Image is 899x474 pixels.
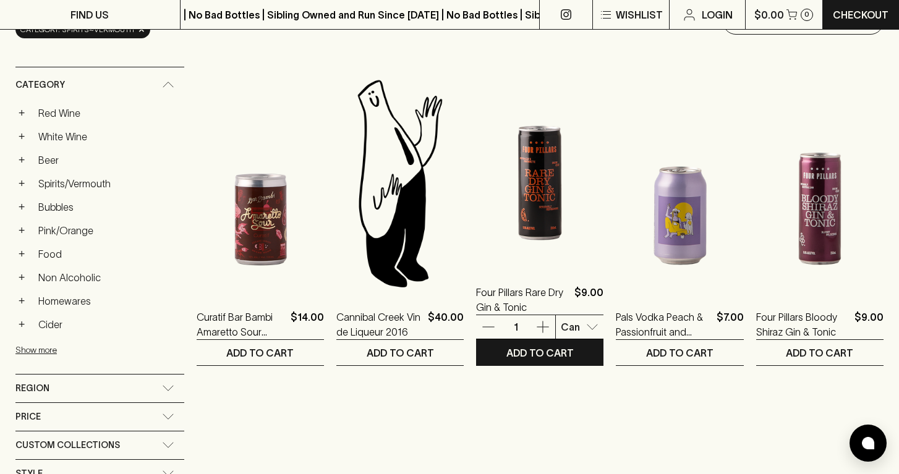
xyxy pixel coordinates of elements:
a: Homewares [33,290,184,311]
p: $7.00 [717,310,744,339]
img: bubble-icon [862,437,874,449]
a: Bubbles [33,197,184,218]
img: Four Pillars Rare Dry Gin & Tonic [476,50,603,266]
p: ADD TO CART [226,345,294,360]
a: Four Pillars Rare Dry Gin & Tonic [476,285,569,315]
button: ADD TO CART [197,340,324,365]
span: Region [15,381,49,396]
button: + [15,201,28,213]
button: + [15,154,28,166]
p: Wishlist [616,7,663,22]
button: Show more [15,337,177,363]
a: Four Pillars Bloody Shiraz Gin & Tonic [756,310,850,339]
button: ADD TO CART [476,340,603,365]
a: Food [33,243,184,265]
img: Pals Vodka Peach & Passionfruit and Soda [616,75,743,291]
button: + [15,271,28,284]
button: + [15,177,28,190]
a: Red Wine [33,103,184,124]
p: ADD TO CART [506,345,574,360]
button: ADD TO CART [336,340,464,365]
a: Pals Vodka Peach & Passionfruit and Soda [616,310,711,339]
p: $40.00 [428,310,464,339]
p: ADD TO CART [367,345,434,360]
span: Custom Collections [15,438,120,453]
button: + [15,248,28,260]
button: + [15,107,28,119]
div: Region [15,375,184,402]
p: 1 [501,320,530,334]
p: $9.00 [574,285,603,315]
div: Category [15,67,184,103]
button: ADD TO CART [616,340,743,365]
a: White Wine [33,126,184,147]
div: Price [15,403,184,431]
button: + [15,130,28,143]
a: Cannibal Creek Vin de Liqueur 2016 [336,310,423,339]
p: $0.00 [754,7,784,22]
img: Curatif Bar Bambi Amaretto Sour Canned Cocktail [197,75,324,291]
p: $14.00 [291,310,324,339]
a: Pink/Orange [33,220,184,241]
span: Price [15,409,41,425]
button: ADD TO CART [756,340,884,365]
p: $9.00 [854,310,884,339]
a: Cider [33,314,184,335]
p: 0 [804,11,809,18]
a: Beer [33,150,184,171]
a: Spirits/Vermouth [33,173,184,194]
span: Category [15,77,65,93]
div: Can [556,315,603,339]
img: Four Pillars Bloody Shiraz Gin & Tonic [756,75,884,291]
a: Non Alcoholic [33,267,184,288]
div: Custom Collections [15,431,184,459]
button: + [15,295,28,307]
p: ADD TO CART [786,345,853,360]
a: Curatif Bar Bambi Amaretto Sour Canned Cocktail [197,310,286,339]
p: ADD TO CART [646,345,714,360]
button: + [15,318,28,331]
p: Can [561,320,580,334]
p: FIND US [70,7,109,22]
button: + [15,224,28,237]
img: Blackhearts & Sparrows Man [336,75,464,291]
p: Login [702,7,733,22]
p: Checkout [833,7,888,22]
